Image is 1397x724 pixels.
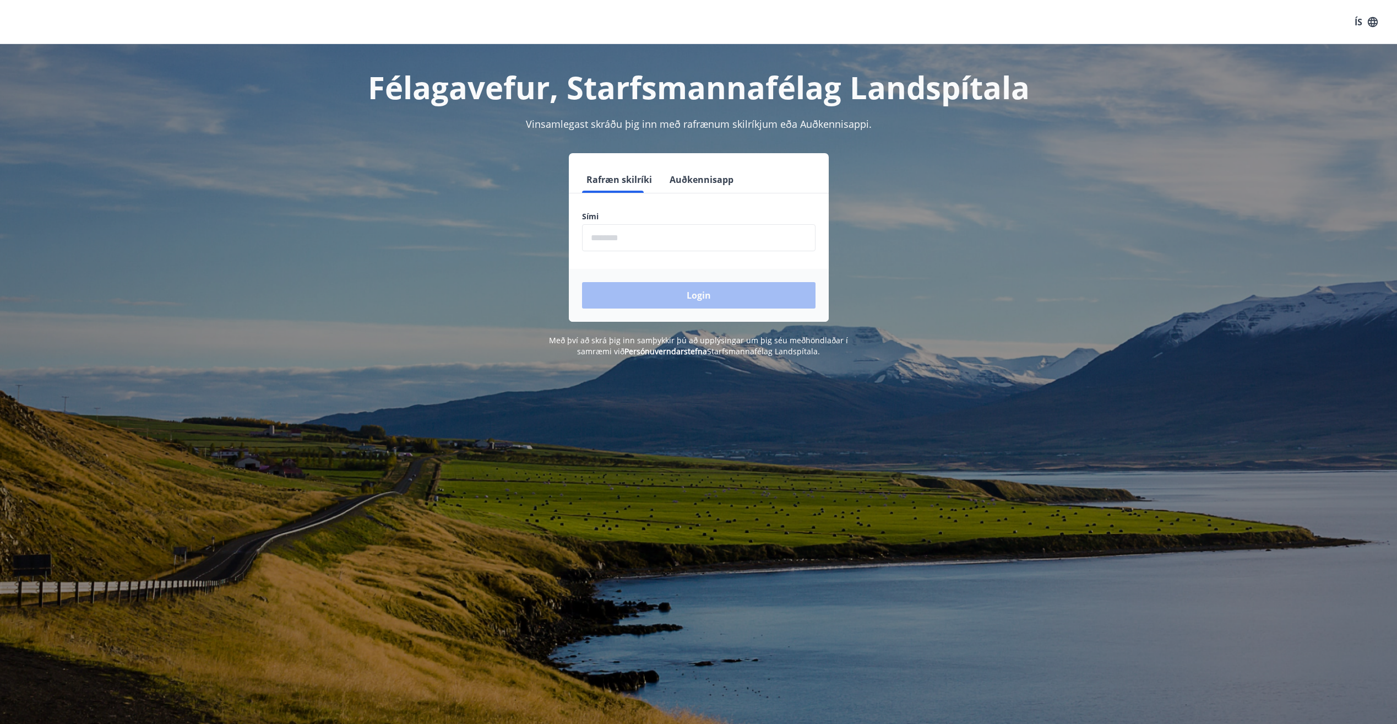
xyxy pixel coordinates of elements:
span: Vinsamlegast skráðu þig inn með rafrænum skilríkjum eða Auðkennisappi. [526,117,872,131]
span: Með því að skrá þig inn samþykkir þú að upplýsingar um þig séu meðhöndlaðar í samræmi við Starfsm... [549,335,848,356]
a: Persónuverndarstefna [624,346,707,356]
label: Sími [582,211,816,222]
h1: Félagavefur, Starfsmannafélag Landspítala [316,66,1082,108]
button: Auðkennisapp [665,166,738,193]
button: Rafræn skilríki [582,166,656,193]
button: ÍS [1349,12,1384,32]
